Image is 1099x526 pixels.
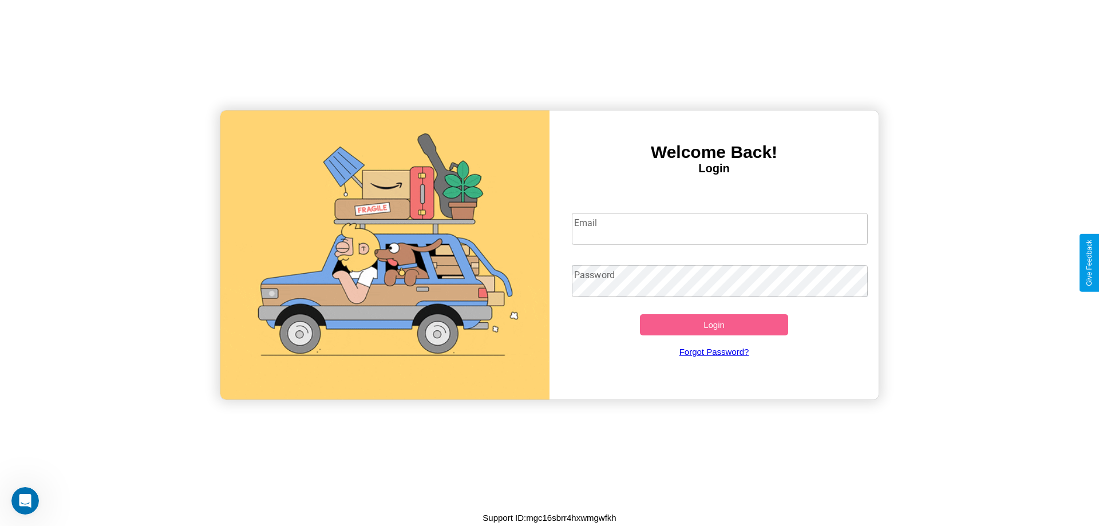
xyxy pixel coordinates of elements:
div: Give Feedback [1085,240,1093,286]
button: Login [640,314,788,335]
iframe: Intercom live chat [11,487,39,515]
a: Forgot Password? [566,335,863,368]
img: gif [220,110,549,400]
h3: Welcome Back! [549,143,879,162]
p: Support ID: mgc16sbrr4hxwmgwfkh [483,510,616,525]
h4: Login [549,162,879,175]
